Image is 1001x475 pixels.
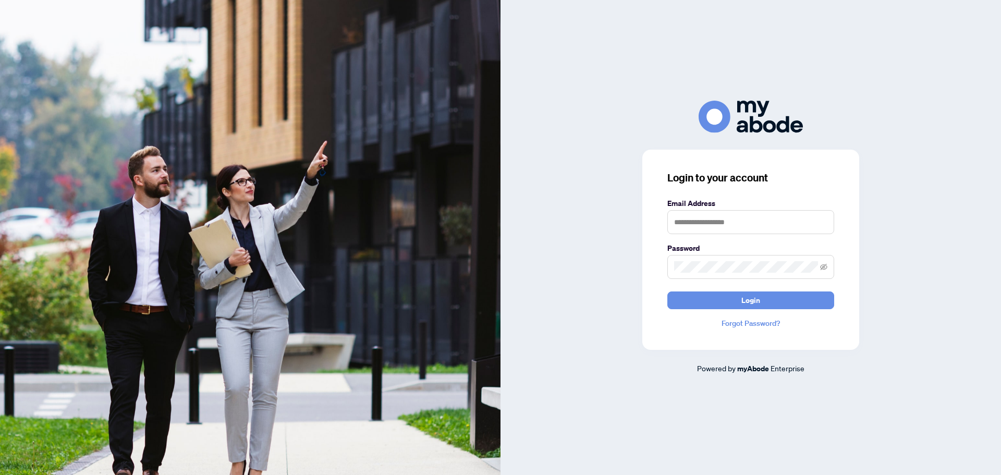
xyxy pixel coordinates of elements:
[820,263,827,271] span: eye-invisible
[737,363,769,374] a: myAbode
[771,363,804,373] span: Enterprise
[699,101,803,132] img: ma-logo
[667,291,834,309] button: Login
[697,363,736,373] span: Powered by
[667,242,834,254] label: Password
[667,318,834,329] a: Forgot Password?
[667,170,834,185] h3: Login to your account
[741,292,760,309] span: Login
[667,198,834,209] label: Email Address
